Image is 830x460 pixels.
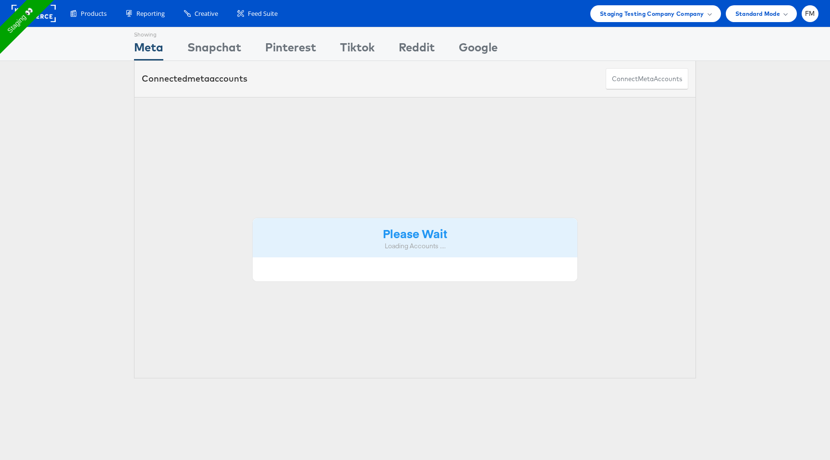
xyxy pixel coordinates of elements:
span: meta [187,73,209,84]
strong: Please Wait [383,225,447,241]
span: Standard Mode [735,9,780,19]
button: ConnectmetaAccounts [606,68,688,90]
div: Tiktok [340,39,375,61]
div: Showing [134,27,163,39]
div: Pinterest [265,39,316,61]
div: Meta [134,39,163,61]
span: Products [81,9,107,18]
div: Google [459,39,498,61]
div: Connected accounts [142,73,247,85]
span: Feed Suite [248,9,278,18]
span: FM [805,11,815,17]
span: meta [638,74,654,84]
span: Reporting [136,9,165,18]
span: Staging Testing Company Company [600,9,704,19]
div: Reddit [399,39,435,61]
span: Creative [195,9,218,18]
div: Snapchat [187,39,241,61]
div: Loading Accounts .... [260,242,570,251]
